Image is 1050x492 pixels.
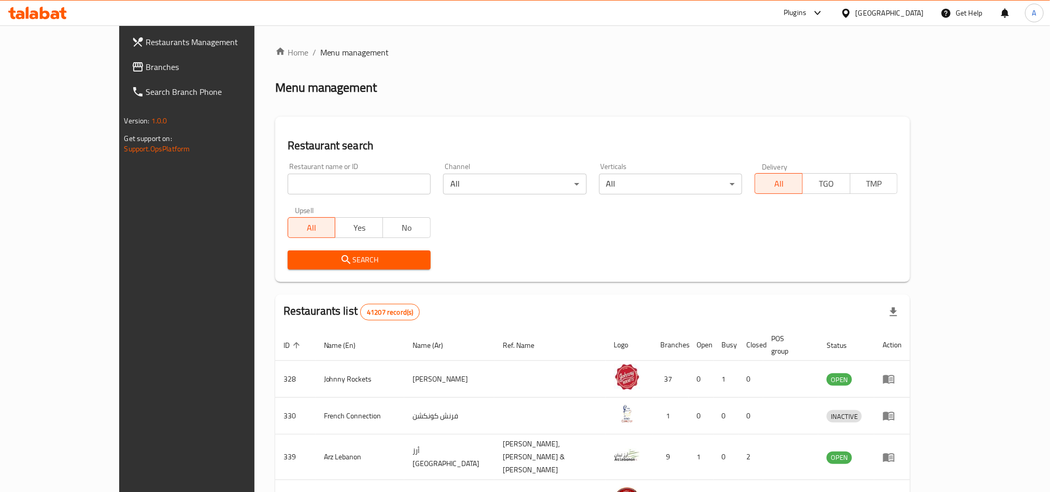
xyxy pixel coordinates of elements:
[288,217,336,238] button: All
[881,300,906,325] div: Export file
[772,332,806,357] span: POS group
[827,452,852,463] span: OPEN
[275,46,911,59] nav: breadcrumb
[404,361,494,398] td: [PERSON_NAME]
[807,176,846,191] span: TGO
[739,361,763,398] td: 0
[292,220,332,235] span: All
[874,329,910,361] th: Action
[714,329,739,361] th: Busy
[316,398,405,434] td: French Connection
[335,217,383,238] button: Yes
[443,174,586,194] div: All
[382,217,431,238] button: No
[123,30,294,54] a: Restaurants Management
[288,250,431,270] button: Search
[124,114,150,128] span: Version:
[123,54,294,79] a: Branches
[339,220,379,235] span: Yes
[146,36,286,48] span: Restaurants Management
[387,220,427,235] span: No
[739,329,763,361] th: Closed
[404,398,494,434] td: فرنش كونكشن
[283,303,420,320] h2: Restaurants list
[295,207,314,214] label: Upsell
[316,434,405,480] td: Arz Lebanon
[606,329,652,361] th: Logo
[503,339,548,352] span: Ref. Name
[151,114,167,128] span: 1.0.0
[124,142,190,156] a: Support.OpsPlatform
[324,339,370,352] span: Name (En)
[1032,7,1037,19] span: A
[827,373,852,386] div: OPEN
[755,173,803,194] button: All
[652,434,689,480] td: 9
[288,138,898,153] h2: Restaurant search
[275,79,377,96] h2: Menu management
[689,361,714,398] td: 0
[762,163,788,170] label: Delivery
[404,434,494,480] td: أرز [GEOGRAPHIC_DATA]
[275,361,316,398] td: 328
[652,361,689,398] td: 37
[316,361,405,398] td: Johnny Rockets
[614,442,640,468] img: Arz Lebanon
[739,434,763,480] td: 2
[689,398,714,434] td: 0
[413,339,457,352] span: Name (Ar)
[361,307,419,317] span: 41207 record(s)
[146,61,286,73] span: Branches
[146,86,286,98] span: Search Branch Phone
[494,434,606,480] td: [PERSON_NAME],[PERSON_NAME] & [PERSON_NAME]
[827,411,862,423] span: INACTIVE
[714,398,739,434] td: 0
[614,364,640,390] img: Johnny Rockets
[599,174,742,194] div: All
[288,174,431,194] input: Search for restaurant name or ID..
[275,434,316,480] td: 339
[883,410,902,422] div: Menu
[883,373,902,385] div: Menu
[714,434,739,480] td: 0
[614,401,640,427] img: French Connection
[275,398,316,434] td: 330
[855,176,894,191] span: TMP
[360,304,420,320] div: Total records count
[739,398,763,434] td: 0
[759,176,799,191] span: All
[652,329,689,361] th: Branches
[124,132,172,145] span: Get support on:
[784,7,806,19] div: Plugins
[883,451,902,463] div: Menu
[689,329,714,361] th: Open
[856,7,924,19] div: [GEOGRAPHIC_DATA]
[123,79,294,104] a: Search Branch Phone
[283,339,303,352] span: ID
[827,339,860,352] span: Status
[689,434,714,480] td: 1
[313,46,316,59] li: /
[714,361,739,398] td: 1
[802,173,850,194] button: TGO
[850,173,898,194] button: TMP
[827,452,852,464] div: OPEN
[652,398,689,434] td: 1
[296,254,422,266] span: Search
[827,374,852,386] span: OPEN
[320,46,389,59] span: Menu management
